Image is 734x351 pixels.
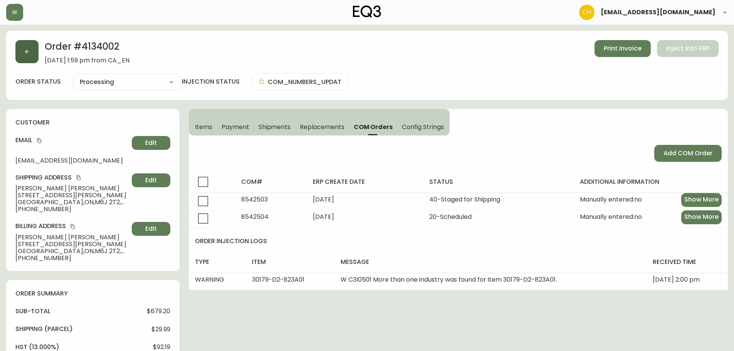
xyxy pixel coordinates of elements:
[145,176,157,185] span: Edit
[15,206,129,213] span: [PHONE_NUMBER]
[15,248,129,255] span: [GEOGRAPHIC_DATA] , ON , M6J 2T2 , CA
[69,223,77,230] button: copy
[684,195,719,204] span: Show More
[580,196,642,203] span: Manually entered: no
[151,326,170,333] span: $29.99
[681,193,722,207] button: Show More
[15,255,129,262] span: [PHONE_NUMBER]
[353,5,381,18] img: logo
[429,178,568,186] h4: status
[595,40,651,57] button: Print Invoice
[241,178,301,186] h4: com#
[222,123,249,131] span: Payment
[402,123,443,131] span: Config Strings
[153,344,170,351] span: $92.19
[15,173,129,182] h4: Shipping Address
[684,213,719,221] span: Show More
[15,136,129,144] h4: Email
[132,173,170,187] button: Edit
[313,195,334,204] span: [DATE]
[252,275,304,284] span: 30179-D2-823A01
[15,77,61,86] label: order status
[354,123,393,131] span: COM Orders
[259,123,291,131] span: Shipments
[132,222,170,236] button: Edit
[145,139,157,147] span: Edit
[653,258,722,266] h4: received time
[601,9,716,15] span: [EMAIL_ADDRESS][DOMAIN_NAME]
[241,195,268,204] span: 8542503
[132,136,170,150] button: Edit
[579,5,595,20] img: 6288462cea190ebb98a2c2f3c744dd7e
[654,145,722,162] button: Add COM Order
[681,210,722,224] button: Show More
[604,44,642,53] span: Print Invoice
[15,118,170,127] h4: customer
[15,234,129,241] span: [PERSON_NAME] [PERSON_NAME]
[15,325,73,333] h4: Shipping ( Parcel )
[252,258,328,266] h4: item
[195,237,728,245] h4: order injection logs
[195,275,224,284] span: WARNING
[195,123,212,131] span: Items
[580,178,722,186] h4: additional information
[429,195,500,204] span: 40 - Staged for Shipping
[15,192,129,199] span: [STREET_ADDRESS][PERSON_NAME]
[341,258,641,266] h4: message
[15,307,50,316] h4: sub-total
[45,40,129,57] h2: Order # 4134002
[313,212,334,221] span: [DATE]
[45,57,129,64] span: [DATE] 1:59 pm from CA_EN
[145,225,157,233] span: Edit
[75,174,82,181] button: copy
[15,185,129,192] span: [PERSON_NAME] [PERSON_NAME]
[429,212,472,221] span: 20 - Scheduled
[15,157,129,164] span: [EMAIL_ADDRESS][DOMAIN_NAME]
[580,213,642,220] span: Manually entered: no
[15,241,129,248] span: [STREET_ADDRESS][PERSON_NAME]
[313,178,417,186] h4: erp create date
[653,275,700,284] span: [DATE] 2:00 pm
[341,275,557,284] span: W C3I0501 More than one industry was found for item 30179-D2-823A01.
[15,222,129,230] h4: Billing Address
[182,77,240,86] h4: injection status
[195,258,240,266] h4: type
[15,199,129,206] span: [GEOGRAPHIC_DATA] , ON , M6J 2T2 , CA
[300,123,344,131] span: Replacements
[241,212,269,221] span: 8542504
[147,308,170,315] span: $679.20
[663,149,712,158] span: Add COM Order
[15,289,170,298] h4: order summary
[35,137,43,144] button: copy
